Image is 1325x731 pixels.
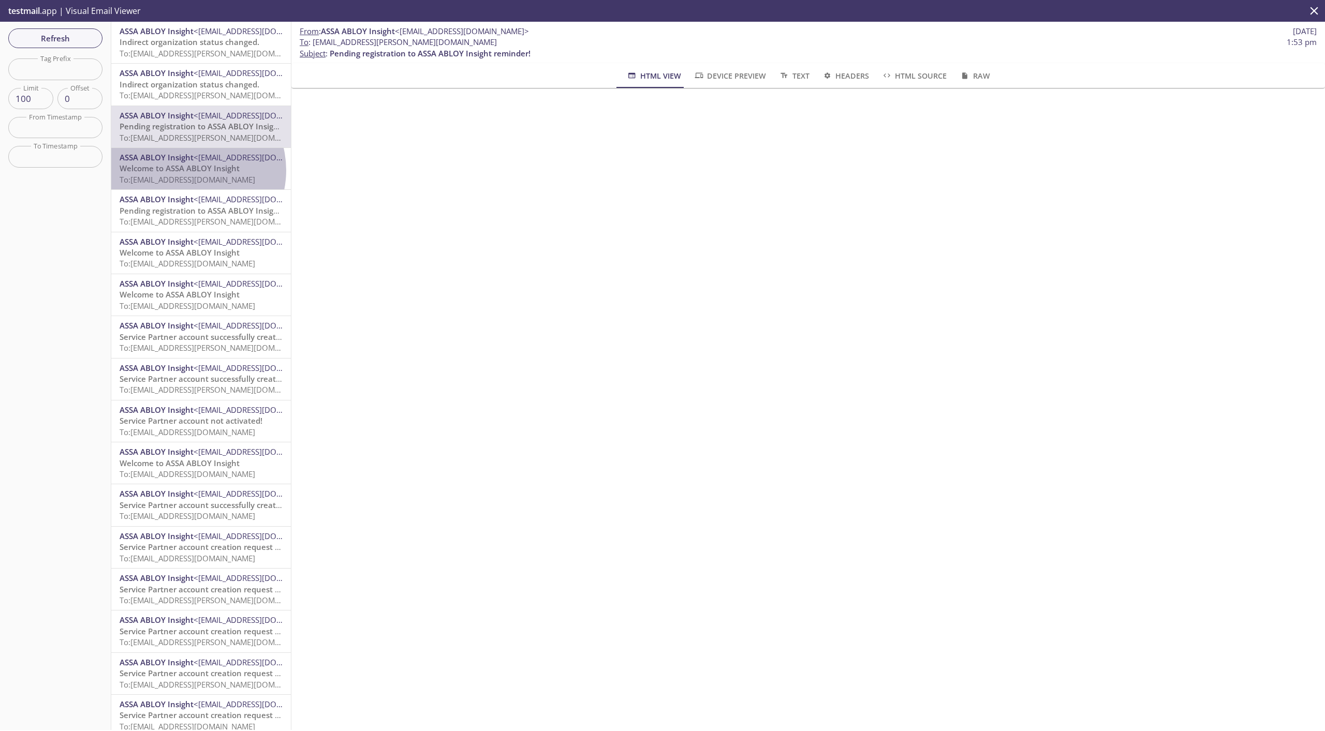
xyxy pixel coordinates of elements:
[194,110,328,121] span: <[EMAIL_ADDRESS][DOMAIN_NAME]>
[120,584,340,594] span: Service Partner account creation request pending approval
[120,205,320,216] span: Pending registration to ASSA ABLOY Insight reminder!
[120,121,320,131] span: Pending registration to ASSA ABLOY Insight reminder!
[111,190,291,231] div: ASSA ABLOY Insight<[EMAIL_ADDRESS][DOMAIN_NAME]>Pending registration to ASSA ABLOY Insight remind...
[120,626,340,636] span: Service Partner account creation request pending approval
[120,679,315,690] span: To: [EMAIL_ADDRESS][PERSON_NAME][DOMAIN_NAME]
[1287,37,1317,48] span: 1:53 pm
[321,26,395,36] span: ASSA ABLOY Insight
[120,278,194,289] span: ASSA ABLOY Insight
[822,69,869,82] span: Headers
[120,542,313,552] span: Service Partner account creation request submitted
[120,174,255,185] span: To: [EMAIL_ADDRESS][DOMAIN_NAME]
[959,69,990,82] span: Raw
[626,69,681,82] span: HTML View
[120,247,240,258] span: Welcome to ASSA ABLOY Insight
[194,68,328,78] span: <[EMAIL_ADDRESS][DOMAIN_NAME]>
[120,301,255,311] span: To: [EMAIL_ADDRESS][DOMAIN_NAME]
[120,500,287,510] span: Service Partner account successfully created!
[120,415,262,426] span: Service Partner account not activated!
[120,458,240,468] span: Welcome to ASSA ABLOY Insight
[111,274,291,316] div: ASSA ABLOY Insight<[EMAIL_ADDRESS][DOMAIN_NAME]>Welcome to ASSA ABLOY InsightTo:[EMAIL_ADDRESS][D...
[120,48,315,58] span: To: [EMAIL_ADDRESS][PERSON_NAME][DOMAIN_NAME]
[120,68,194,78] span: ASSA ABLOY Insight
[111,316,291,357] div: ASSA ABLOY Insight<[EMAIL_ADDRESS][DOMAIN_NAME]>Service Partner account successfully created!To:[...
[194,194,328,204] span: <[EMAIL_ADDRESS][DOMAIN_NAME]>
[111,148,291,189] div: ASSA ABLOY Insight<[EMAIL_ADDRESS][DOMAIN_NAME]>Welcome to ASSA ABLOY InsightTo:[EMAIL_ADDRESS][D...
[111,22,291,63] div: ASSA ABLOY Insight<[EMAIL_ADDRESS][DOMAIN_NAME]>Indirect organization status changed.To:[EMAIL_AD...
[111,400,291,442] div: ASSA ABLOY Insight<[EMAIL_ADDRESS][DOMAIN_NAME]>Service Partner account not activated!To:[EMAIL_A...
[194,657,328,667] span: <[EMAIL_ADDRESS][DOMAIN_NAME]>
[120,511,255,521] span: To: [EMAIL_ADDRESS][DOMAIN_NAME]
[778,69,809,82] span: Text
[120,163,240,173] span: Welcome to ASSA ABLOY Insight
[194,152,328,162] span: <[EMAIL_ADDRESS][DOMAIN_NAME]>
[120,236,194,247] span: ASSA ABLOY Insight
[111,653,291,694] div: ASSA ABLOY Insight<[EMAIL_ADDRESS][DOMAIN_NAME]>Service Partner account creation request pending ...
[120,657,194,667] span: ASSA ABLOY Insight
[17,32,94,45] span: Refresh
[120,332,287,342] span: Service Partner account successfully created!
[111,106,291,147] div: ASSA ABLOY Insight<[EMAIL_ADDRESS][DOMAIN_NAME]>Pending registration to ASSA ABLOY Insight remind...
[120,637,315,647] span: To: [EMAIL_ADDRESS][PERSON_NAME][DOMAIN_NAME]
[120,258,255,268] span: To: [EMAIL_ADDRESS][DOMAIN_NAME]
[120,699,194,709] span: ASSA ABLOY Insight
[300,37,497,48] span: : [EMAIL_ADDRESS][PERSON_NAME][DOMAIN_NAME]
[194,488,328,499] span: <[EMAIL_ADDRESS][DOMAIN_NAME]>
[300,26,529,37] span: :
[111,527,291,568] div: ASSA ABLOY Insight<[EMAIL_ADDRESS][DOMAIN_NAME]>Service Partner account creation request submitte...
[120,553,255,563] span: To: [EMAIL_ADDRESS][DOMAIN_NAME]
[694,69,766,82] span: Device Preview
[120,152,194,162] span: ASSA ABLOY Insight
[120,384,315,395] span: To: [EMAIL_ADDRESS][PERSON_NAME][DOMAIN_NAME]
[120,132,315,143] span: To: [EMAIL_ADDRESS][PERSON_NAME][DOMAIN_NAME]
[8,5,40,17] span: testmail
[120,595,315,605] span: To: [EMAIL_ADDRESS][PERSON_NAME][DOMAIN_NAME]
[111,232,291,274] div: ASSA ABLOY Insight<[EMAIL_ADDRESS][DOMAIN_NAME]>Welcome to ASSA ABLOY InsightTo:[EMAIL_ADDRESS][D...
[120,216,315,227] span: To: [EMAIL_ADDRESS][PERSON_NAME][DOMAIN_NAME]
[120,710,313,720] span: Service Partner account creation request submitted
[120,446,194,457] span: ASSA ABLOY Insight
[194,405,328,415] span: <[EMAIL_ADDRESS][DOMAIN_NAME]>
[194,26,328,36] span: <[EMAIL_ADDRESS][DOMAIN_NAME]>
[120,26,194,36] span: ASSA ABLOY Insight
[111,569,291,610] div: ASSA ABLOY Insight<[EMAIL_ADDRESS][DOMAIN_NAME]>Service Partner account creation request pending ...
[120,488,194,499] span: ASSA ABLOY Insight
[111,359,291,400] div: ASSA ABLOY Insight<[EMAIL_ADDRESS][DOMAIN_NAME]>Service Partner account successfully created!To:[...
[111,610,291,652] div: ASSA ABLOY Insight<[EMAIL_ADDRESS][DOMAIN_NAME]>Service Partner account creation request pending ...
[120,320,194,331] span: ASSA ABLOY Insight
[120,110,194,121] span: ASSA ABLOY Insight
[194,446,328,457] span: <[EMAIL_ADDRESS][DOMAIN_NAME]>
[120,615,194,625] span: ASSA ABLOY Insight
[194,699,328,709] span: <[EMAIL_ADDRESS][DOMAIN_NAME]>
[120,374,287,384] span: Service Partner account successfully created!
[120,469,255,479] span: To: [EMAIL_ADDRESS][DOMAIN_NAME]
[194,320,328,331] span: <[EMAIL_ADDRESS][DOMAIN_NAME]>
[120,194,194,204] span: ASSA ABLOY Insight
[300,26,319,36] span: From
[120,427,255,437] span: To: [EMAIL_ADDRESS][DOMAIN_NAME]
[120,668,340,678] span: Service Partner account creation request pending approval
[194,236,328,247] span: <[EMAIL_ADDRESS][DOMAIN_NAME]>
[120,37,259,47] span: Indirect organization status changed.
[194,278,328,289] span: <[EMAIL_ADDRESS][DOMAIN_NAME]>
[194,573,328,583] span: <[EMAIL_ADDRESS][DOMAIN_NAME]>
[111,484,291,526] div: ASSA ABLOY Insight<[EMAIL_ADDRESS][DOMAIN_NAME]>Service Partner account successfully created!To:[...
[120,531,194,541] span: ASSA ABLOY Insight
[194,363,328,373] span: <[EMAIL_ADDRESS][DOMAIN_NAME]>
[300,37,1317,59] p: :
[120,90,315,100] span: To: [EMAIL_ADDRESS][PERSON_NAME][DOMAIN_NAME]
[120,573,194,583] span: ASSA ABLOY Insight
[120,79,259,89] span: Indirect organization status changed.
[194,531,328,541] span: <[EMAIL_ADDRESS][DOMAIN_NAME]>
[120,289,240,300] span: Welcome to ASSA ABLOY Insight
[194,615,328,625] span: <[EMAIL_ADDRESS][DOMAIN_NAME]>
[881,69,947,82] span: HTML Source
[300,37,308,47] span: To
[120,342,315,353] span: To: [EMAIL_ADDRESS][PERSON_NAME][DOMAIN_NAME]
[330,48,531,58] span: Pending registration to ASSA ABLOY Insight reminder!
[300,48,326,58] span: Subject
[1293,26,1317,37] span: [DATE]
[120,405,194,415] span: ASSA ABLOY Insight
[111,64,291,105] div: ASSA ABLOY Insight<[EMAIL_ADDRESS][DOMAIN_NAME]>Indirect organization status changed.To:[EMAIL_AD...
[120,363,194,373] span: ASSA ABLOY Insight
